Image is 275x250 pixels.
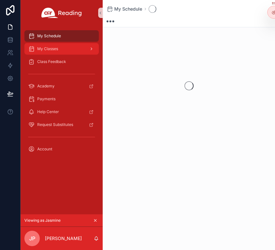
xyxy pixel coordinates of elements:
span: Viewing as Jasmine [24,218,61,223]
a: Academy [24,80,99,92]
img: App logo [41,8,82,18]
span: My Classes [37,46,58,51]
span: Class Feedback [37,59,66,64]
a: Help Center [24,106,99,118]
span: Academy [37,84,55,89]
a: My Schedule [107,6,142,12]
a: Payments [24,93,99,105]
p: [PERSON_NAME] [45,235,82,242]
span: Payments [37,96,56,102]
span: Account [37,147,52,152]
a: My Classes [24,43,99,55]
span: JP [29,235,35,242]
a: Request Substitutes [24,119,99,130]
a: Account [24,143,99,155]
a: My Schedule [24,30,99,42]
span: Help Center [37,109,59,114]
span: My Schedule [37,33,61,39]
span: Request Substitutes [37,122,73,127]
div: scrollable content [21,26,103,163]
span: My Schedule [114,6,142,12]
a: Class Feedback [24,56,99,67]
